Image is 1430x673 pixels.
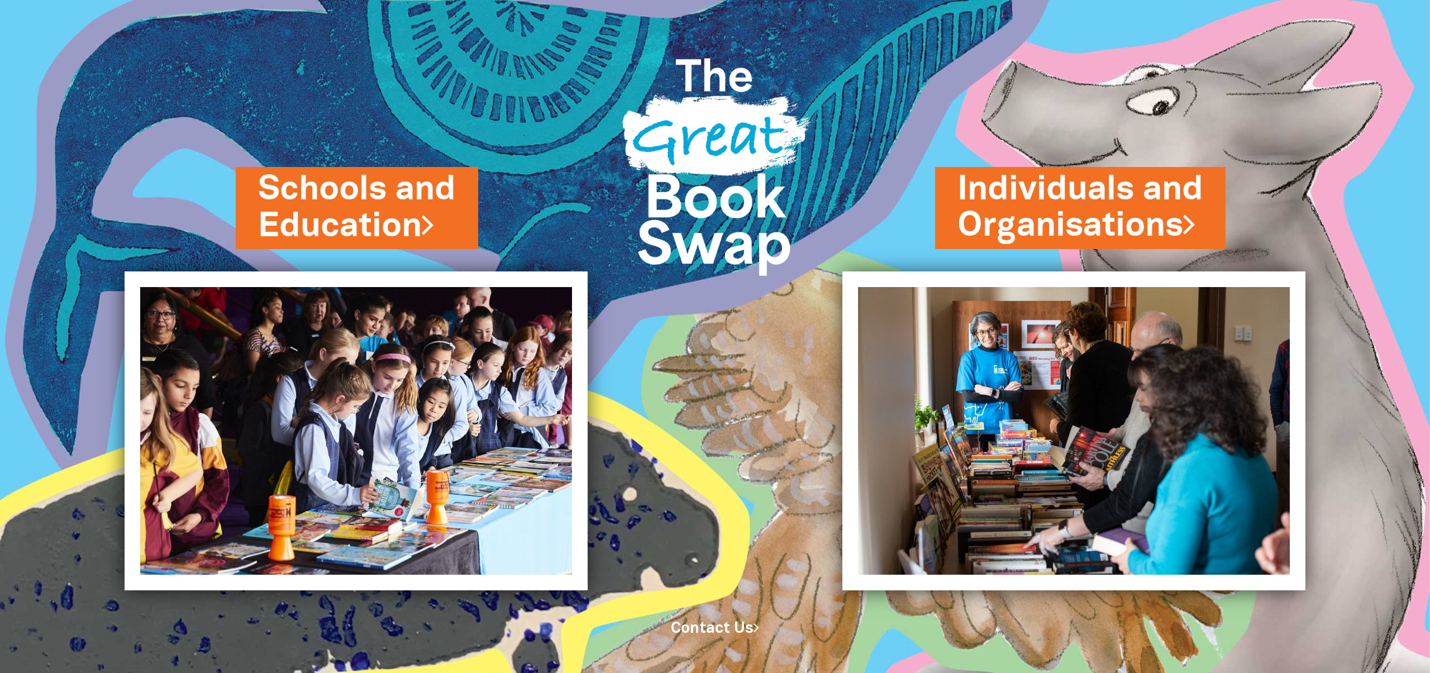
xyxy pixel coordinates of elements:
img: Schools and Education [125,271,588,590]
img: Individuals and Organisations [842,271,1305,590]
img: Great Bookswap logo [604,13,826,307]
a: Individuals andOrganisations [957,166,1203,249]
a: Schools andEducation [258,166,456,249]
a: Contact Us [671,622,759,636]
